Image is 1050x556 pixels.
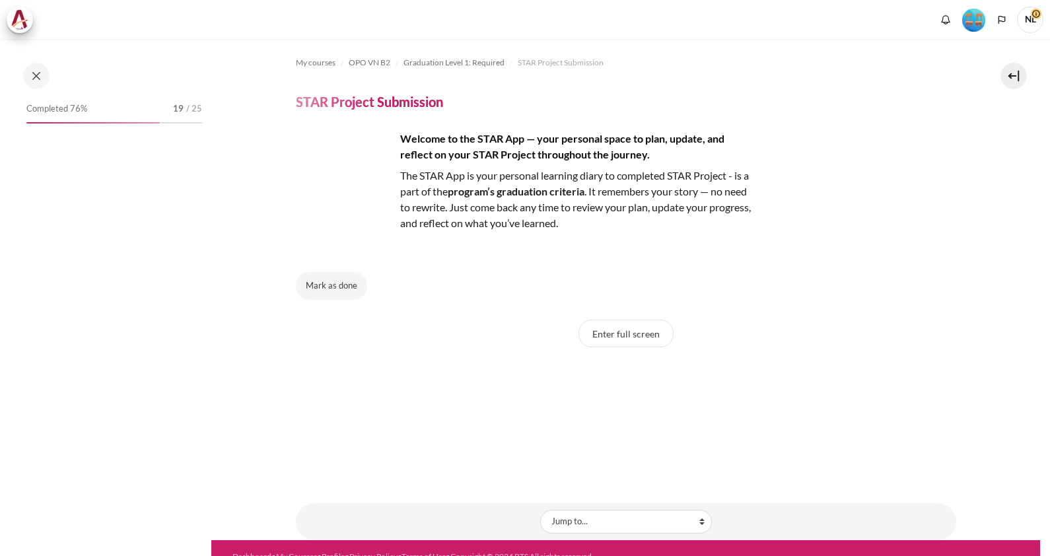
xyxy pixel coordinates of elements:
div: 76% [26,122,160,123]
strong: program’s graduation criteria [448,185,584,197]
div: Show notification window with no new notifications [936,10,956,30]
span: STAR Project Submission [518,57,604,69]
a: Architeck Architeck [7,7,40,33]
img: yuki [296,131,395,230]
p: The STAR App is your personal learning diary to completed STAR Project - is a part of the . It re... [296,168,758,231]
a: OPO VN B2 [349,55,390,71]
button: Languages [992,10,1012,30]
span: Completed 76% [26,102,87,116]
a: Level #4 [957,7,991,32]
a: STAR Project Submission [518,55,604,71]
nav: Navigation bar [296,52,956,73]
span: Graduation Level 1: Required [403,57,505,69]
div: Level #4 [962,7,985,32]
iframe: STAR Project Submission [527,361,725,460]
h4: STAR Project Submission [296,93,443,110]
h4: Welcome to the STAR App — your personal space to plan, update, and reflect on your STAR Project t... [296,131,758,162]
span: / 25 [186,102,202,116]
a: My courses [296,55,335,71]
span: OPO VN B2 [349,57,390,69]
section: Content [211,39,1040,540]
a: User menu [1017,7,1043,33]
img: Architeck [11,10,29,30]
a: Graduation Level 1: Required [403,55,505,71]
button: Enter full screen [578,320,674,347]
button: Mark STAR Project Submission as done [296,272,367,300]
span: My courses [296,57,335,69]
img: Level #4 [962,9,985,32]
span: NL [1017,7,1043,33]
span: 19 [173,102,184,116]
